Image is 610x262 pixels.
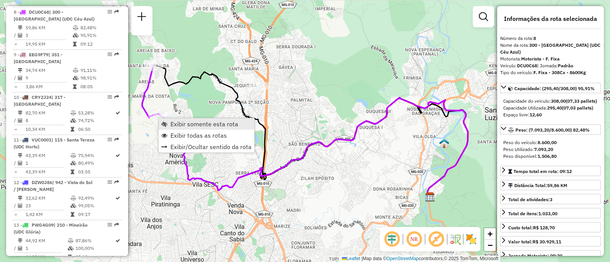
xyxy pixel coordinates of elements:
i: Total de Atividades [18,161,22,165]
td: = [14,211,18,218]
td: 44,92 KM [25,253,67,261]
span: Peso do veículo: [503,140,557,145]
span: DZW0J86 [32,179,52,185]
a: Valor total:R$ 30.929,11 [500,236,601,246]
td: 82,70 KM [25,109,70,117]
div: Tipo do veículo: [500,69,601,76]
span: Ocultar deslocamento [383,230,401,248]
em: Rota exportada [114,180,119,184]
div: Atividade não roteirizada - ARENA MORRO ALTO [249,82,268,90]
td: / [14,245,18,252]
strong: R$ 128,70 [533,225,555,230]
i: % de utilização do peso [71,153,76,158]
div: Map data © contributors,© 2025 TomTom, Microsoft [340,256,500,262]
span: 13 - [14,222,88,235]
i: % de utilização do peso [73,25,79,30]
div: Nome da rota: [500,42,601,56]
span: | 942 - Vista do Sol / [PERSON_NAME] [14,179,93,192]
span: 9 - [14,52,63,64]
td: / [14,32,18,39]
span: Exibir somente esta rota [170,121,238,127]
a: Zoom out [484,240,496,251]
span: | 300 - [GEOGRAPHIC_DATA] (UDC Céu Azul) [14,9,95,22]
div: Capacidade do veículo: [503,98,598,105]
div: Total de itens: [508,210,557,217]
td: = [14,253,18,261]
i: % de utilização do peso [68,238,74,243]
td: 74,72% [78,117,115,124]
td: 10,34 KM [25,125,70,133]
td: 06:50 [78,125,115,133]
i: Tempo total em rota [73,42,77,46]
strong: 308,00 [551,98,566,104]
strong: 300 - [GEOGRAPHIC_DATA] (UDC Céu Azul) [500,42,600,55]
span: PWG4G09 [32,222,54,228]
i: Total de Atividades [18,33,22,38]
i: Rota otimizada [116,238,120,243]
td: 19,95 KM [25,40,72,48]
td: 34,74 KM [25,67,72,74]
i: Tempo total em rota [73,84,77,89]
i: Total de Atividades [18,76,22,80]
div: Jornada Motorista: 09:20 [508,252,562,259]
span: Peso: (7.093,20/8.600,00) 82,48% [515,127,590,133]
td: 95,91% [80,32,119,39]
li: Exibir somente esta rota [159,118,254,130]
em: Rota exportada [114,52,119,57]
i: Tempo total em rota [71,127,74,132]
strong: Motorista - F. Fixa [521,56,560,62]
img: CDD Santa Luzia [425,192,435,202]
i: Total de Atividades [18,203,22,208]
i: Distância Total [18,25,22,30]
i: Distância Total [18,238,22,243]
div: Peso Utilizado: [503,146,598,153]
div: Distância Total: [508,182,567,189]
a: Nova sessão e pesquisa [134,9,149,26]
i: % de utilização da cubagem [71,118,76,123]
a: OpenStreetMap [387,256,419,261]
div: Número da rota: [500,35,601,42]
a: Total de atividades:3 [500,194,601,204]
em: Opções [108,10,112,14]
a: Total de itens:1.033,00 [500,208,601,218]
a: Tempo total em rota: 09:12 [500,166,601,176]
i: Total de Atividades [18,118,22,123]
strong: F. Fixa - 308Cx - 8600Kg [533,70,586,75]
span: EEG9F79 [29,52,48,57]
span: | 115 - Santa Tereza (UDC Horto) [14,137,95,149]
span: DCU0C68 [29,9,49,15]
a: Exibir filtros [476,9,491,24]
td: 75,94% [78,152,115,159]
em: Opções [108,137,112,142]
td: 9 [25,74,72,82]
em: Opções [108,222,112,227]
span: Exibir todas as rotas [170,132,227,138]
span: Exibir rótulo [427,230,445,248]
a: Leaflet [342,256,360,261]
i: Distância Total [18,68,22,73]
em: Opções [108,95,112,99]
i: Tempo total em rota [71,212,74,217]
i: % de utilização da cubagem [71,161,76,165]
td: = [14,83,18,91]
li: Exibir todas as rotas [159,130,254,141]
strong: 1.506,80 [538,153,557,159]
div: Custo total: [508,224,555,231]
td: 91,11% [80,67,119,74]
i: Rota otimizada [116,111,120,115]
td: / [14,159,18,167]
td: / [14,202,18,210]
i: % de utilização da cubagem [73,76,79,80]
td: 43,39 KM [25,152,70,159]
td: / [14,117,18,124]
i: % de utilização do peso [71,111,76,115]
div: Motorista: [500,56,601,62]
span: Total de atividades: [508,197,552,202]
em: Opções [108,52,112,57]
span: | [361,256,363,261]
td: 1 [25,245,67,252]
span: + [488,229,493,238]
td: 32,62 KM [25,194,70,202]
td: 80,49% [78,159,115,167]
td: 09:17 [78,211,115,218]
